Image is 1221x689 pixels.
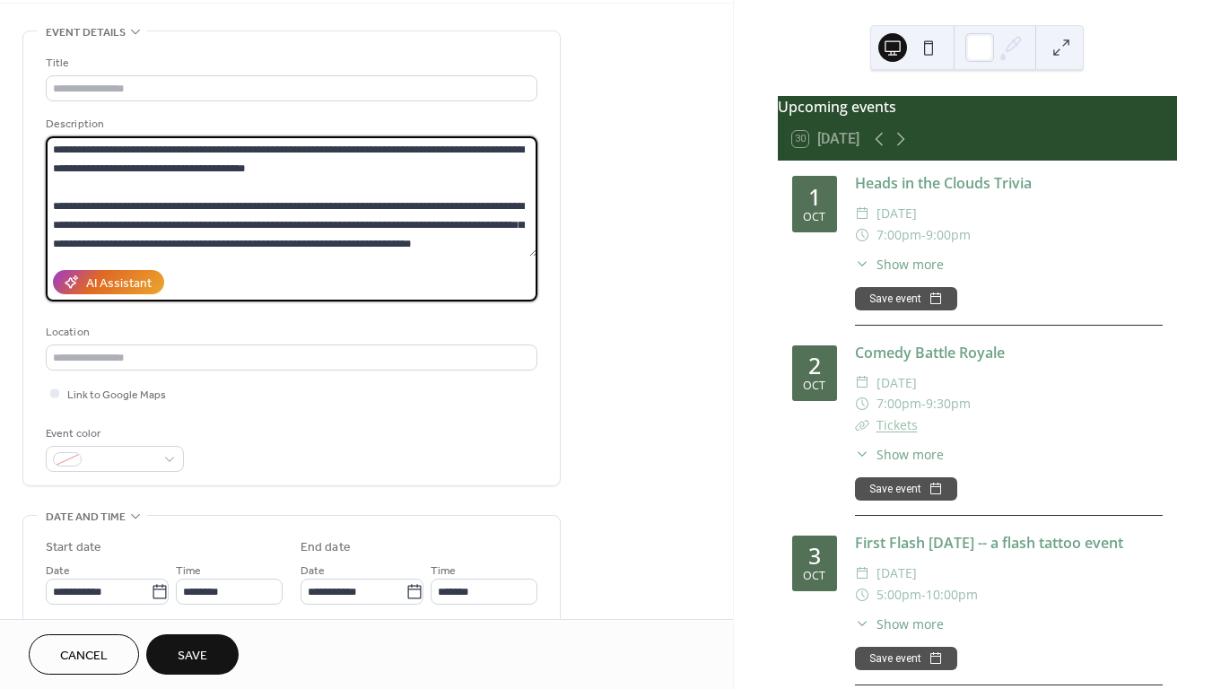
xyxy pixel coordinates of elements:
span: Event details [46,23,126,42]
div: Event color [46,424,180,443]
button: Cancel [29,634,139,675]
div: Oct [803,571,825,582]
div: ​ [855,414,869,436]
div: ​ [855,224,869,246]
div: AI Assistant [86,275,152,293]
div: Description [46,115,534,134]
span: [DATE] [877,203,917,224]
a: Comedy Battle Royale [855,343,1005,362]
div: Oct [803,380,825,392]
span: Link to Google Maps [67,386,166,405]
span: - [921,584,926,606]
div: 1 [808,186,821,208]
span: - [921,224,926,246]
div: ​ [855,255,869,274]
div: 2 [808,354,821,377]
div: Start date [46,538,101,557]
div: Title [46,54,534,73]
button: ​Show more [855,615,944,633]
span: Time [176,562,201,580]
button: ​Show more [855,255,944,274]
button: Save event [855,477,957,501]
span: 7:00pm [877,393,921,414]
a: Tickets [877,416,918,433]
button: AI Assistant [53,270,164,294]
span: 10:00pm [926,584,978,606]
div: ​ [855,563,869,584]
div: First Flash [DATE] -- a flash tattoo event [855,532,1163,554]
div: ​ [855,393,869,414]
span: Show more [877,445,944,464]
div: 3 [808,545,821,567]
button: Save event [855,287,957,310]
div: ​ [855,615,869,633]
div: ​ [855,584,869,606]
span: Show more [877,615,944,633]
span: Time [431,562,456,580]
span: 9:00pm [926,224,971,246]
span: Cancel [60,647,108,666]
div: ​ [855,445,869,464]
span: 5:00pm [877,584,921,606]
span: Date [46,562,70,580]
span: [DATE] [877,563,917,584]
span: Date [301,562,325,580]
div: Heads in the Clouds Trivia [855,172,1163,194]
button: Save [146,634,239,675]
button: ​Show more [855,445,944,464]
span: 9:30pm [926,393,971,414]
div: Oct [803,212,825,223]
div: ​ [855,372,869,394]
button: Save event [855,647,957,670]
div: ​ [855,203,869,224]
span: Save [178,647,207,666]
span: Date and time [46,508,126,527]
span: 7:00pm [877,224,921,246]
span: [DATE] [877,372,917,394]
div: Upcoming events [778,96,1177,118]
div: End date [301,538,351,557]
span: Show more [877,255,944,274]
div: Location [46,323,534,342]
span: - [921,393,926,414]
